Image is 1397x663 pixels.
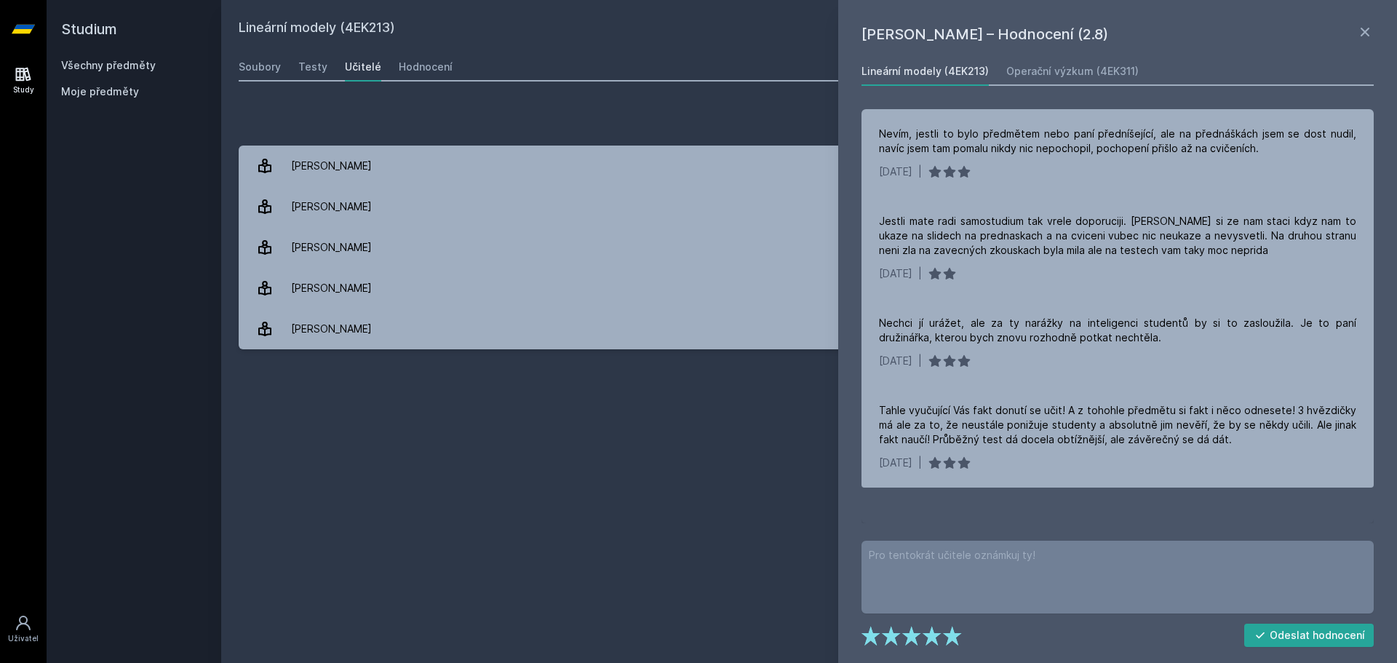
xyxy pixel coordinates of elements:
[918,266,922,281] div: |
[239,186,1380,227] a: [PERSON_NAME] 5 hodnocení 4.6
[879,164,912,179] div: [DATE]
[239,60,281,74] div: Soubory
[918,164,922,179] div: |
[8,633,39,644] div: Uživatel
[298,52,327,82] a: Testy
[879,266,912,281] div: [DATE]
[879,316,1356,345] div: Nechci jí urážet, ale za ty narážky na inteligenci studentů by si to zasloužila. Je to paní druži...
[291,274,372,303] div: [PERSON_NAME]
[239,146,1380,186] a: [PERSON_NAME] 4 hodnocení 5.0
[879,127,1356,156] div: Nevím, jestli to bylo předmětem nebo paní předníšející, ale na přednáškách jsem se dost nudil, na...
[918,354,922,368] div: |
[13,84,34,95] div: Study
[61,59,156,71] a: Všechny předměty
[239,227,1380,268] a: [PERSON_NAME] 4 hodnocení 2.8
[399,52,453,82] a: Hodnocení
[291,314,372,344] div: [PERSON_NAME]
[298,60,327,74] div: Testy
[345,52,381,82] a: Učitelé
[879,354,912,368] div: [DATE]
[399,60,453,74] div: Hodnocení
[239,268,1380,309] a: [PERSON_NAME] 2 hodnocení 4.5
[239,309,1380,349] a: [PERSON_NAME] 1 hodnocení 5.0
[291,192,372,221] div: [PERSON_NAME]
[291,233,372,262] div: [PERSON_NAME]
[239,52,281,82] a: Soubory
[291,151,372,180] div: [PERSON_NAME]
[3,607,44,651] a: Uživatel
[61,84,139,99] span: Moje předměty
[345,60,381,74] div: Učitelé
[239,17,1217,41] h2: Lineární modely (4EK213)
[879,214,1356,258] div: Jestli mate radi samostudium tak vrele doporuciji. [PERSON_NAME] si ze nam staci kdyz nam to ukaz...
[3,58,44,103] a: Study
